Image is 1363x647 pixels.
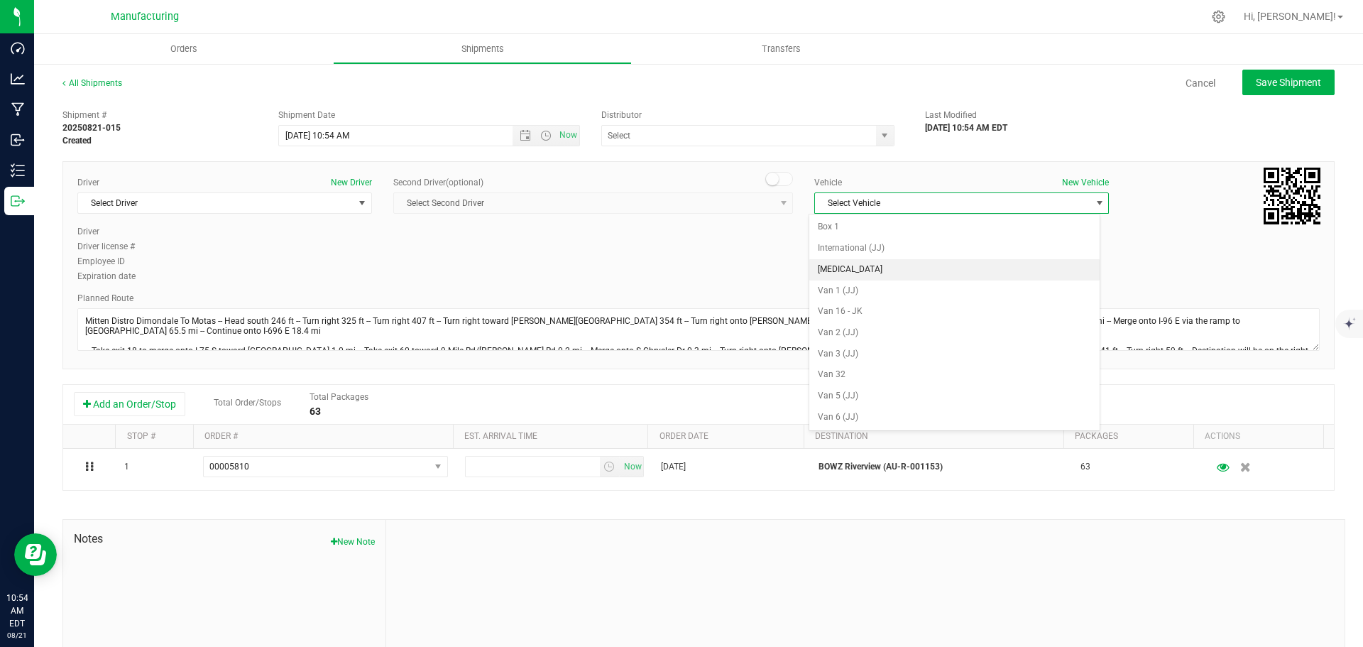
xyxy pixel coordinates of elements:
[819,460,1063,474] p: BOWZ Riverview (AU-R-001153)
[809,238,1100,259] li: International (JJ)
[62,109,257,121] span: Shipment #
[876,126,894,146] span: select
[1186,76,1215,90] a: Cancel
[77,255,148,268] label: Employee ID
[74,392,185,416] button: Add an Order/Stop
[310,406,321,417] strong: 63
[1075,431,1118,441] a: Packages
[204,431,238,441] a: Order #
[1090,193,1108,213] span: select
[331,535,375,548] button: New Note
[62,123,121,133] strong: 20250821-015
[429,457,447,477] span: select
[464,431,537,441] a: Est. arrival time
[62,78,122,88] a: All Shipments
[11,133,25,147] inline-svg: Inbound
[77,225,148,238] label: Driver
[310,392,368,402] span: Total Packages
[1080,460,1090,474] span: 63
[809,301,1100,322] li: Van 16 - JK
[62,136,92,146] strong: Created
[925,123,1007,133] strong: [DATE] 10:54 AM EDT
[446,178,483,187] span: (optional)
[1062,176,1109,189] button: New Vehicle
[14,533,57,576] iframe: Resource center
[111,11,179,23] span: Manufacturing
[809,281,1100,302] li: Van 1 (JJ)
[354,193,371,213] span: select
[6,630,28,641] p: 08/21
[1242,70,1335,95] button: Save Shipment
[11,194,25,208] inline-svg: Outbound
[1256,77,1321,88] span: Save Shipment
[74,531,375,548] span: Notes
[6,592,28,630] p: 10:54 AM EDT
[814,176,842,189] label: Vehicle
[925,109,977,121] label: Last Modified
[1193,425,1323,449] th: Actions
[1210,10,1227,23] div: Manage settings
[34,34,333,64] a: Orders
[661,460,686,474] span: [DATE]
[743,43,820,55] span: Transfers
[442,43,523,55] span: Shipments
[809,344,1100,365] li: Van 3 (JJ)
[602,126,867,146] input: Select
[534,130,558,141] span: Open the time view
[124,460,129,474] span: 1
[1264,168,1320,224] img: Scan me!
[513,130,537,141] span: Open the date view
[77,240,148,253] label: Driver license #
[151,43,217,55] span: Orders
[331,176,372,189] button: New Driver
[632,34,931,64] a: Transfers
[815,431,868,441] a: Destination
[620,457,643,477] span: select
[11,72,25,86] inline-svg: Analytics
[77,270,148,283] label: Expiration date
[127,431,155,441] a: Stop #
[809,322,1100,344] li: Van 2 (JJ)
[393,176,483,189] label: Second Driver
[77,176,99,189] label: Driver
[1264,168,1320,224] qrcode: 20250821-015
[809,386,1100,407] li: Van 5 (JJ)
[78,193,354,213] span: Select Driver
[809,407,1100,428] li: Van 6 (JJ)
[214,398,281,408] span: Total Order/Stops
[600,457,620,477] span: select
[601,109,642,121] label: Distributor
[659,431,708,441] a: Order date
[11,163,25,178] inline-svg: Inventory
[1244,11,1336,22] span: Hi, [PERSON_NAME]!
[557,125,581,146] span: Set Current date
[620,457,645,477] span: Set Current date
[815,193,1090,213] span: Select Vehicle
[809,259,1100,281] li: [MEDICAL_DATA]
[11,41,25,55] inline-svg: Dashboard
[11,102,25,116] inline-svg: Manufacturing
[278,109,335,121] label: Shipment Date
[333,34,632,64] a: Shipments
[809,364,1100,386] li: Van 32
[77,293,133,303] span: Planned Route
[809,217,1100,238] li: Box 1
[209,462,249,472] span: 00005810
